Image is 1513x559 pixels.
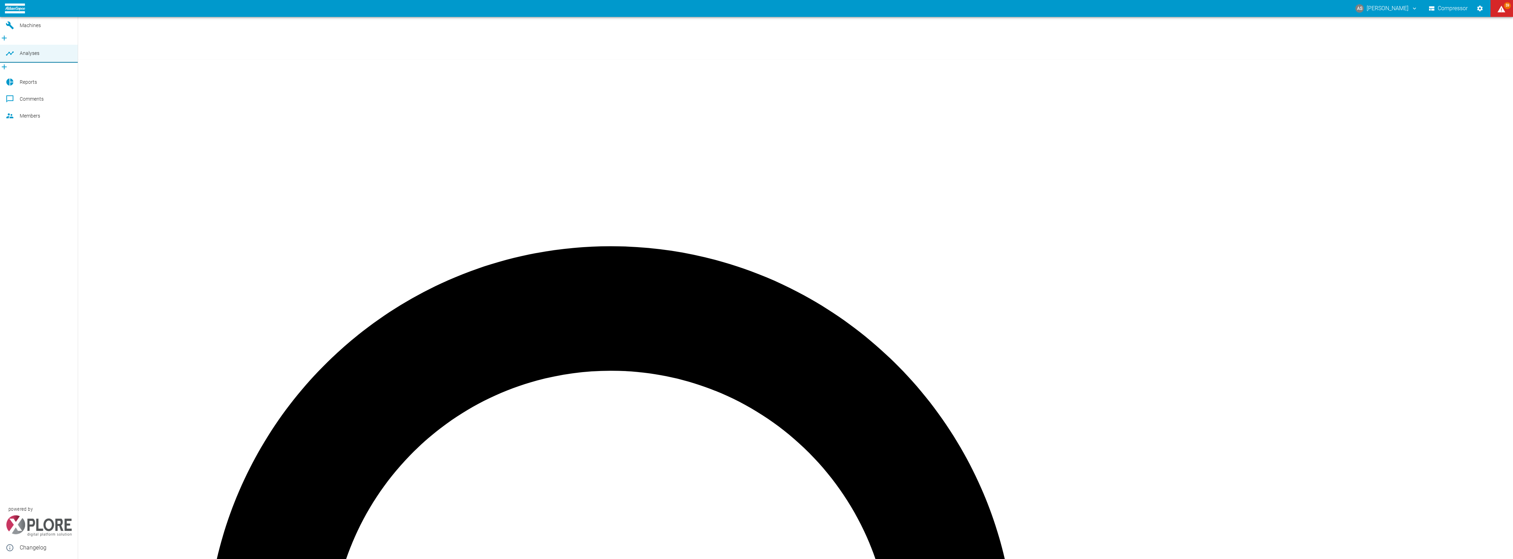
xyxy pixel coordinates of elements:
img: Xplore Logo [6,515,72,536]
span: Comments [20,96,44,102]
span: Analyses [20,50,39,56]
button: andreas.schmitt@atlascopco.com [1354,2,1419,15]
span: 59 [1504,2,1511,9]
span: Members [20,113,40,119]
span: Machines [20,23,41,28]
span: Changelog [20,544,72,552]
img: logo [5,4,25,13]
button: Settings [1474,2,1486,15]
h1: Analyses [20,24,1513,41]
div: AS [1355,4,1364,13]
span: powered by [8,506,33,513]
button: Compressor [1427,2,1469,15]
span: Reports [20,79,37,85]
